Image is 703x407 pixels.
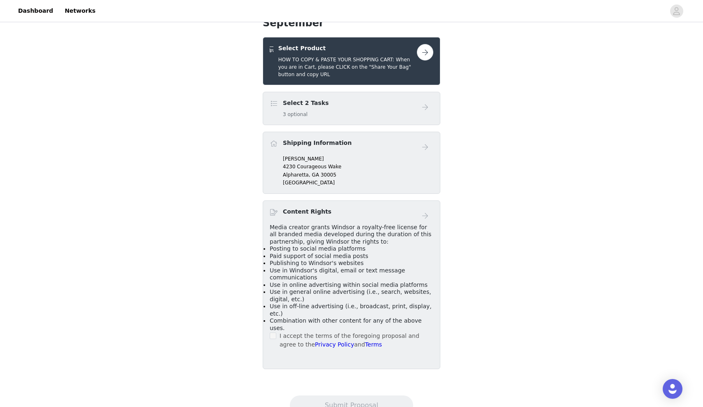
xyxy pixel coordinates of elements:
a: Terms [365,341,382,348]
div: Select Product [263,37,440,85]
span: Use in off-line advertising (i.e., broadcast, print, display, etc.) [270,303,432,317]
p: [PERSON_NAME] [283,155,433,163]
a: Networks [60,2,100,20]
span: GA [312,172,319,178]
span: Use in online advertising within social media platforms [270,281,428,288]
div: avatar [673,5,680,18]
h4: Select 2 Tasks [283,99,329,107]
h4: Select Product [278,44,417,53]
div: Shipping Information [263,132,440,194]
span: Use in Windsor's digital, email or text message communications [270,267,405,281]
p: [GEOGRAPHIC_DATA] [283,179,433,186]
div: Open Intercom Messenger [663,379,682,399]
h4: Shipping Information [283,139,351,147]
div: Content Rights [263,200,440,370]
span: Paid support of social media posts [270,253,368,259]
h4: Content Rights [283,207,331,216]
a: Dashboard [13,2,58,20]
span: Posting to social media platforms [270,245,365,252]
span: Use in general online advertising (i.e., search, websites, digital, etc.) [270,288,431,302]
p: 4230 Courageous Wake [283,163,433,170]
h5: 3 optional [283,111,329,118]
span: Publishing to Windsor's websites [270,260,363,266]
span: 30005 [321,172,336,178]
a: Privacy Policy [315,341,354,348]
span: Alpharetta, [283,172,310,178]
div: Select 2 Tasks [263,92,440,125]
span: Media creator grants Windsor a royalty-free license for all branded media developed during the du... [270,224,431,245]
h5: HOW TO COPY & PASTE YOUR SHOPPING CART: When you are in Cart, please CLICK on the "Share Your Bag... [278,56,417,78]
span: Combination with other content for any of the above uses. [270,317,422,331]
p: I accept the terms of the foregoing proposal and agree to the and [280,332,433,349]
